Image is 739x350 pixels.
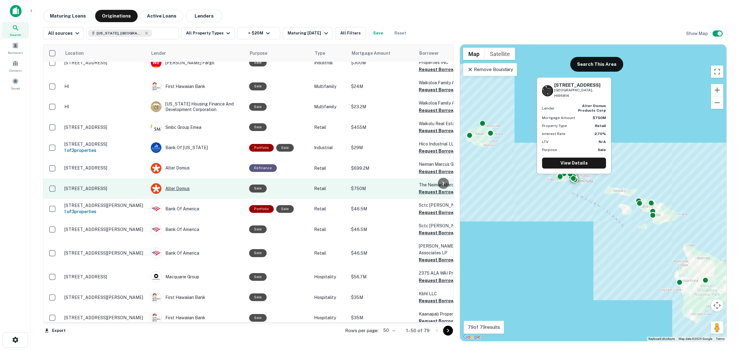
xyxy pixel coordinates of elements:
p: Retail [314,205,345,212]
p: [STREET_ADDRESS] [64,274,144,280]
div: Sale [249,314,267,322]
p: HI [64,104,144,109]
div: Sale [249,225,267,233]
p: Kbhl LLC [419,290,480,297]
button: Zoom in [711,84,723,96]
div: Contacts [2,58,29,74]
p: [GEOGRAPHIC_DATA], HI96814 [554,87,606,99]
span: Mortgage Amount [352,50,398,57]
div: Saved [2,75,29,92]
div: Borrowers [2,40,29,56]
img: capitalize-icon.png [10,5,22,17]
span: Lender [151,50,166,57]
p: Retail [314,185,345,192]
div: Bank Of America [151,203,243,214]
div: Sale [249,123,267,131]
img: picture [151,292,161,303]
th: Mortgage Amount [348,45,416,62]
img: picture [151,224,161,235]
button: Go to next page [443,326,453,336]
p: [PERSON_NAME] Lake Forest Associates LP [419,243,480,256]
p: [STREET_ADDRESS] [64,186,144,191]
span: Borrowers [8,50,23,55]
p: Purpose [542,147,557,153]
p: [STREET_ADDRESS][PERSON_NAME] [64,315,144,320]
button: Request Borrower Info [419,229,469,237]
button: Request Borrower Info [419,277,469,284]
p: Waikoloa Family Affordable LP [419,79,480,86]
div: First Hawaiian Bank [151,292,243,303]
div: Sale [249,59,267,66]
button: Request Borrower Info [419,147,469,155]
div: Bank Of America [151,248,243,259]
button: Keyboard shortcuts [648,337,675,341]
p: Hospitality [314,273,345,280]
p: Hico Industrial LLC [419,141,480,147]
p: $46.5M [351,205,413,212]
strong: Sale [598,148,606,152]
p: Mortgage Amount [542,115,575,121]
div: Sale [249,293,267,301]
button: Lenders [186,10,223,22]
p: Sctc [PERSON_NAME] LLC [419,202,480,209]
h6: [STREET_ADDRESS] [554,82,606,88]
div: Sale [249,185,267,192]
div: This is a portfolio loan with 3 properties [249,205,274,213]
button: Toggle fullscreen view [711,66,723,78]
button: Request Borrower Info [419,256,469,264]
div: [US_STATE] Housing Finance And Development Corporation [151,101,243,112]
img: picture [151,312,161,323]
th: Borrower [416,45,483,62]
p: 1–50 of 79 [406,327,430,334]
div: First Hawaiian Bank [151,312,243,323]
div: Sale [249,103,267,111]
th: Lender [147,45,246,62]
p: Industrial [314,59,345,66]
button: Request Borrower Info [419,188,469,196]
p: Property Type [542,123,567,129]
div: [PERSON_NAME] Fargo [151,57,243,68]
p: Retail [314,165,345,172]
button: Maturing [DATE] [283,27,332,39]
strong: Retail [595,124,606,128]
h6: 1 of 3 properties [64,208,144,215]
p: Lender [542,105,555,111]
p: $35M [351,294,413,301]
strong: $750M [593,116,606,120]
div: Bank Of [US_STATE] [151,142,243,153]
div: Sale [276,205,294,213]
span: Location [65,50,92,57]
img: picture [151,183,161,194]
p: $699.2M [351,165,413,172]
p: $35M [351,314,413,321]
p: LTV [542,139,548,145]
button: All sources [43,27,84,39]
button: Export [43,326,67,335]
button: Search This Area [570,57,623,72]
h6: 1 of 3 properties [64,147,144,154]
button: All Property Types [181,27,235,39]
img: Google [462,333,482,341]
div: This is a portfolio loan with 3 properties [249,144,274,152]
button: Request Borrower Info [419,66,469,73]
p: [STREET_ADDRESS][PERSON_NAME] [64,295,144,300]
div: Sale [276,144,294,152]
a: Open this area in Google Maps (opens a new window) [462,333,482,341]
p: Multifamily [314,83,345,90]
div: Sale [249,82,267,90]
div: 0 0 [460,45,726,341]
button: Request Borrower Info [419,107,469,114]
span: Borrower [419,50,439,57]
button: Show street map [463,48,485,60]
img: picture [151,142,161,153]
p: Neiman Marcus Group LLC [419,161,480,168]
div: 50 [381,326,396,335]
img: dbedt.hawaii.gov.png [151,101,161,112]
strong: 2.70% [595,132,606,136]
span: Contacts [9,68,22,73]
a: Search [2,22,29,38]
p: The Neiman Marcus Group LLC [419,181,480,188]
p: $750M [351,185,413,192]
p: [STREET_ADDRESS] [64,60,144,66]
p: Waikolu Real Estate LLC [419,120,480,127]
